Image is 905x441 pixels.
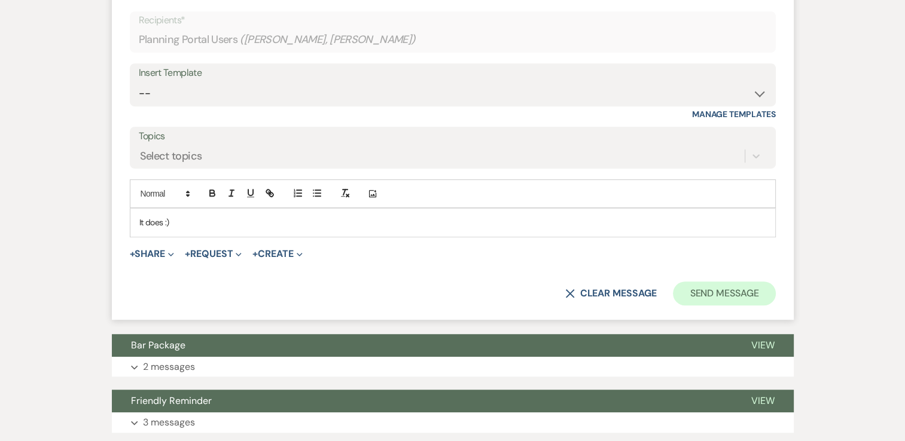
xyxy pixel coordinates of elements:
label: Topics [139,128,767,145]
span: Friendly Reminder [131,394,212,407]
span: ( [PERSON_NAME], [PERSON_NAME] ) [240,32,416,48]
button: Create [252,249,302,259]
span: View [751,394,775,407]
p: 3 messages [143,415,195,430]
p: Recipients* [139,13,767,28]
p: It does :) [139,216,766,229]
button: View [732,390,794,412]
button: Share [130,249,175,259]
p: 2 messages [143,359,195,375]
div: Insert Template [139,65,767,82]
span: + [185,249,190,259]
span: View [751,339,775,351]
button: View [732,334,794,357]
button: Friendly Reminder [112,390,732,412]
button: 2 messages [112,357,794,377]
button: Bar Package [112,334,732,357]
span: + [130,249,135,259]
button: Clear message [565,289,656,298]
button: Request [185,249,242,259]
div: Select topics [140,148,202,164]
span: + [252,249,258,259]
div: Planning Portal Users [139,28,767,51]
a: Manage Templates [692,109,776,120]
span: Bar Package [131,339,185,351]
button: Send Message [673,281,775,305]
button: 3 messages [112,412,794,433]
